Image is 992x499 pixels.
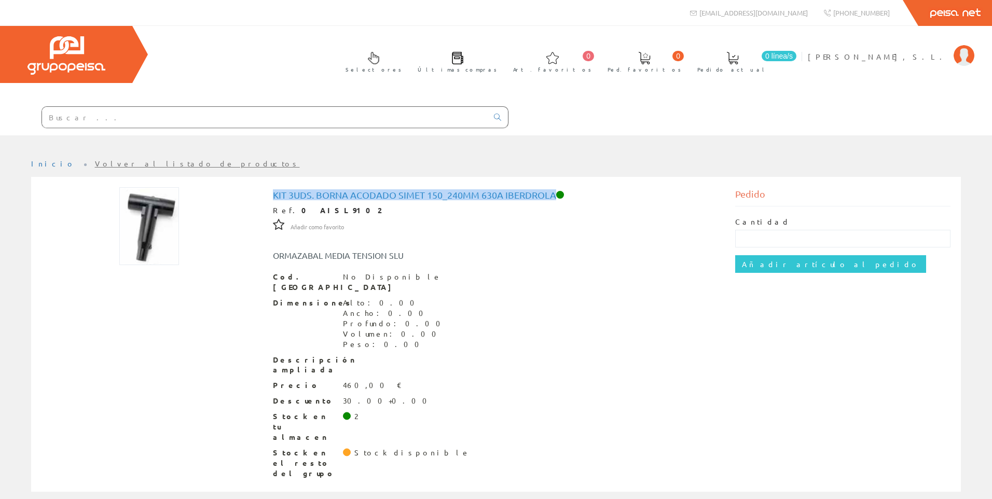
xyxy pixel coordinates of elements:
img: Grupo Peisa [27,36,105,75]
div: 2 [354,411,357,422]
div: Stock disponible [354,448,470,458]
div: Volumen: 0.00 [343,329,447,339]
h1: Kit 3uds. Borna acodado simet 150_240mm 630a Iberdrola [273,190,720,200]
div: 460,00 € [343,380,402,391]
span: Añadir como favorito [291,223,344,231]
div: ORMAZABAL MEDIA TENSION SLU [265,249,535,261]
a: [PERSON_NAME], S.L. [808,43,974,53]
a: Selectores [335,43,407,79]
span: Precio [273,380,335,391]
span: [PHONE_NUMBER] [833,8,890,17]
input: Buscar ... [42,107,488,128]
span: 0 línea/s [762,51,796,61]
div: Alto: 0.00 [343,298,447,308]
span: 0 [672,51,684,61]
span: [EMAIL_ADDRESS][DOMAIN_NAME] [699,8,808,17]
span: Art. favoritos [513,64,591,75]
div: No Disponible [343,272,442,282]
span: Pedido actual [697,64,768,75]
div: Profundo: 0.00 [343,318,447,329]
span: Selectores [346,64,402,75]
span: Stock en tu almacen [273,411,335,442]
input: Añadir artículo al pedido [735,255,926,273]
div: Ancho: 0.00 [343,308,447,318]
a: Volver al listado de productos [95,159,300,168]
img: Foto artículo Kit 3uds. Borna acodado simet 150_240mm 630a Iberdrola (115.28925619835x150) [119,187,179,265]
span: Cod. [GEOGRAPHIC_DATA] [273,272,335,293]
span: [PERSON_NAME], S.L. [808,51,948,62]
div: Pedido [735,187,951,206]
span: Stock en el resto del grupo [273,448,335,479]
span: Descuento [273,396,335,406]
label: Cantidad [735,217,790,227]
a: Inicio [31,159,75,168]
div: Ref. [273,205,720,216]
span: Descripción ampliada [273,355,335,376]
div: 30.00+0.00 [343,396,433,406]
a: Últimas compras [407,43,502,79]
div: Peso: 0.00 [343,339,447,350]
span: Últimas compras [418,64,497,75]
strong: 0 AISL9102 [301,205,381,215]
span: 0 [583,51,594,61]
span: Ped. favoritos [608,64,681,75]
a: Añadir como favorito [291,221,344,231]
span: Dimensiones [273,298,335,308]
